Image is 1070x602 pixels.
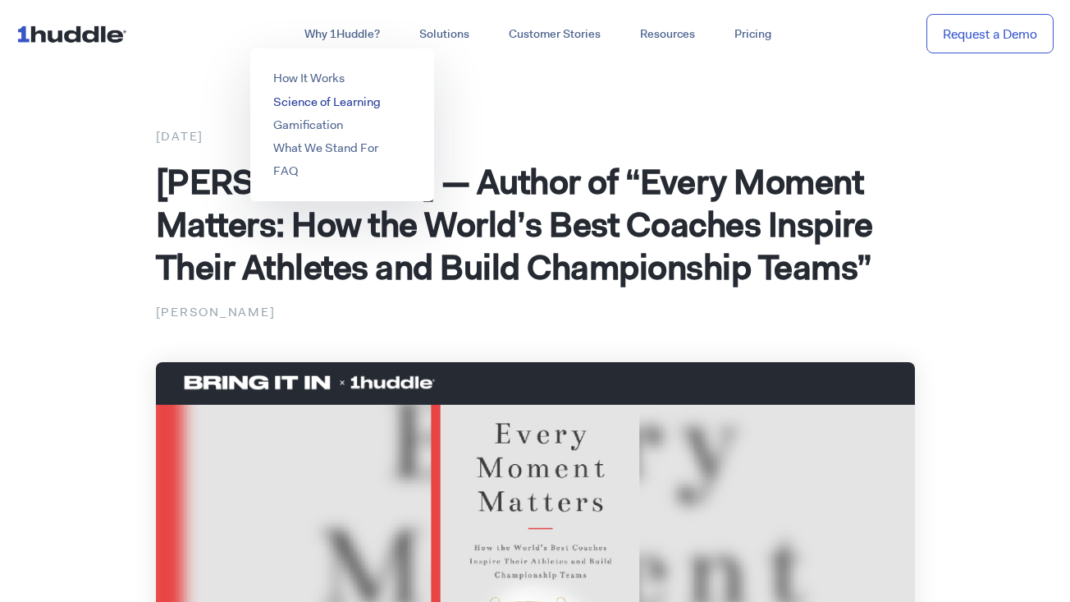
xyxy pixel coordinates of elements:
a: Solutions [400,20,489,49]
a: What We Stand For [273,140,378,156]
a: FAQ [273,163,298,179]
p: [PERSON_NAME] [156,301,915,323]
a: Customer Stories [489,20,620,49]
a: Science of Learning [273,94,381,110]
a: Gamification [273,117,343,133]
a: Pricing [715,20,791,49]
a: Request a Demo [926,14,1054,54]
a: How It Works [273,70,345,86]
div: [DATE] [156,126,915,147]
a: Resources [620,20,715,49]
img: ... [16,18,134,49]
a: Why 1Huddle? [285,20,400,49]
span: [PERSON_NAME] — Author of “Every Moment Matters: How the World’s Best Coaches Inspire Their Athle... [156,159,873,290]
